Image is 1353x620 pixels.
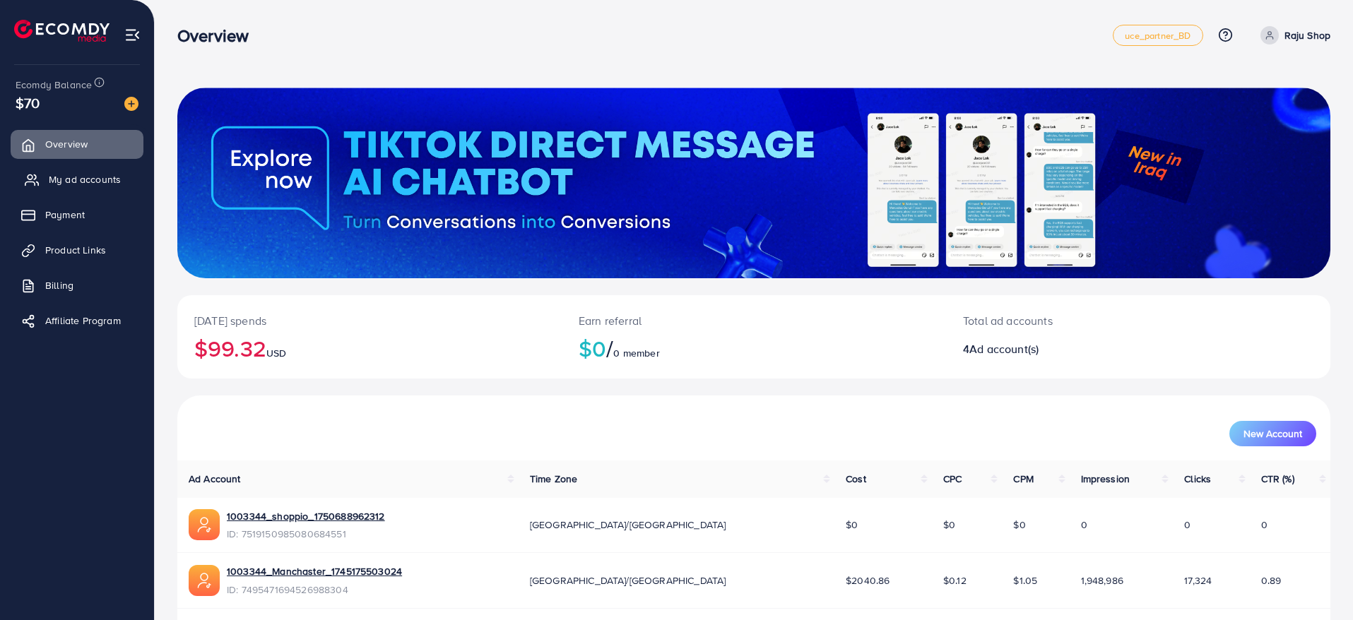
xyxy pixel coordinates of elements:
img: menu [124,27,141,43]
span: / [606,332,613,364]
span: 0.89 [1261,573,1282,588]
span: 0 [1261,518,1268,532]
p: [DATE] spends [194,312,545,329]
span: ID: 7495471694526988304 [227,583,402,597]
p: Total ad accounts [963,312,1217,329]
span: Product Links [45,243,106,257]
span: uce_partner_BD [1125,31,1190,40]
span: USD [266,346,286,360]
a: Affiliate Program [11,306,143,335]
span: Overview [45,137,88,151]
button: New Account [1229,421,1316,446]
span: Affiliate Program [45,314,121,328]
span: Payment [45,208,85,222]
a: Raju Shop [1255,26,1330,44]
span: Time Zone [530,472,577,486]
a: 1003344_Manchaster_1745175503024 [227,564,402,578]
img: ic-ads-acc.e4c84228.svg [189,565,220,596]
h2: $0 [579,335,929,362]
span: $70 [16,93,40,113]
span: CPC [943,472,962,486]
a: Product Links [11,236,143,264]
span: New Account [1243,429,1302,439]
span: Ad account(s) [969,341,1039,357]
p: Raju Shop [1284,27,1330,44]
span: 0 member [613,346,659,360]
span: $0 [846,518,858,532]
a: Billing [11,271,143,299]
span: [GEOGRAPHIC_DATA]/[GEOGRAPHIC_DATA] [530,573,726,588]
h3: Overview [177,25,260,46]
img: image [124,97,138,111]
p: Earn referral [579,312,929,329]
span: CPM [1013,472,1033,486]
img: ic-ads-acc.e4c84228.svg [189,509,220,540]
a: My ad accounts [11,165,143,193]
span: 0 [1081,518,1087,532]
span: Ecomdy Balance [16,78,92,92]
img: logo [14,20,110,42]
span: 0 [1184,518,1190,532]
h2: 4 [963,342,1217,356]
span: 17,324 [1184,573,1212,588]
span: $1.05 [1013,573,1037,588]
span: Clicks [1184,472,1211,486]
a: Overview [11,130,143,158]
span: Ad Account [189,472,241,486]
span: Impression [1081,472,1130,486]
span: CTR (%) [1261,472,1294,486]
span: $0.12 [943,573,967,588]
span: Cost [846,472,866,486]
span: Billing [45,278,73,292]
a: Payment [11,201,143,229]
span: [GEOGRAPHIC_DATA]/[GEOGRAPHIC_DATA] [530,518,726,532]
h2: $99.32 [194,335,545,362]
span: $0 [943,518,955,532]
span: My ad accounts [49,172,121,186]
span: $2040.86 [846,573,890,588]
span: $0 [1013,518,1025,532]
a: 1003344_shoppio_1750688962312 [227,509,385,523]
a: uce_partner_BD [1113,25,1203,46]
span: ID: 7519150985080684551 [227,527,385,541]
span: 1,948,986 [1081,573,1123,588]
